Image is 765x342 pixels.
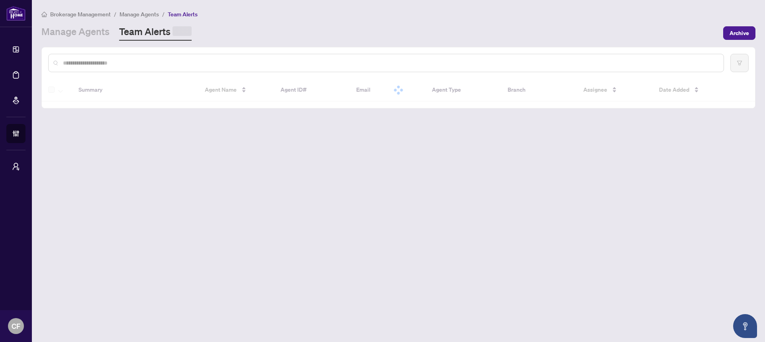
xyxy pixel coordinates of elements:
[50,11,111,18] span: Brokerage Management
[12,163,20,171] span: user-switch
[723,26,755,40] button: Archive
[168,11,198,18] span: Team Alerts
[120,11,159,18] span: Manage Agents
[730,27,749,39] span: Archive
[12,320,20,332] span: CF
[119,25,192,41] a: Team Alerts
[162,10,165,19] li: /
[114,10,116,19] li: /
[733,314,757,338] button: Open asap
[41,12,47,17] span: home
[730,54,749,72] button: filter
[6,6,25,21] img: logo
[41,25,110,41] a: Manage Agents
